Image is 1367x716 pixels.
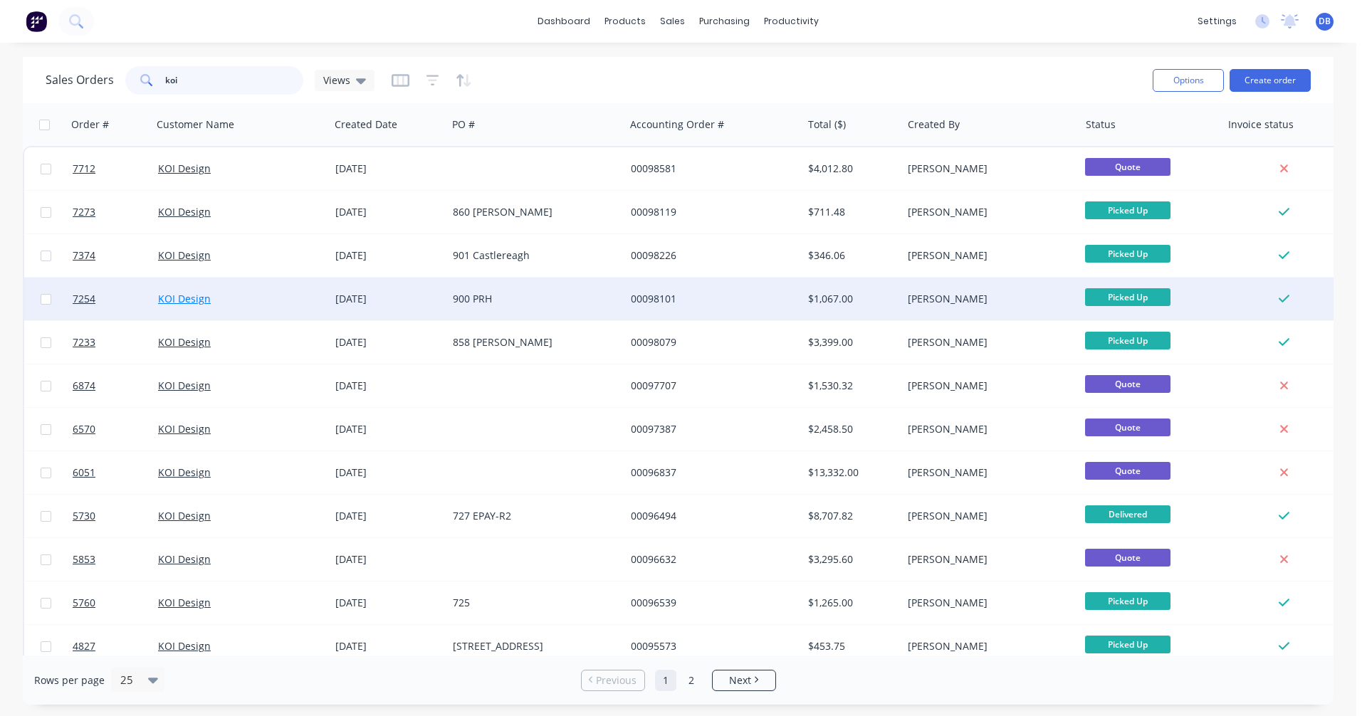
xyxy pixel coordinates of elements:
div: 725 [453,596,611,610]
div: sales [653,11,692,32]
img: Factory [26,11,47,32]
div: $3,399.00 [808,335,891,349]
div: Customer Name [157,117,234,132]
span: Picked Up [1085,592,1170,610]
a: KOI Design [158,205,211,219]
div: Created By [908,117,960,132]
div: $1,265.00 [808,596,891,610]
span: Quote [1085,418,1170,436]
button: Create order [1230,69,1311,92]
span: Rows per page [34,673,105,688]
div: $1,530.32 [808,379,891,393]
div: [PERSON_NAME] [908,465,1066,480]
a: 7374 [73,234,158,277]
span: Picked Up [1085,288,1170,306]
span: DB [1319,15,1331,28]
div: 00098101 [631,292,789,306]
div: $453.75 [808,639,891,653]
div: $711.48 [808,205,891,219]
a: 5760 [73,581,158,624]
div: 901 Castlereagh [453,248,611,263]
a: Page 2 [681,670,702,691]
a: 5853 [73,538,158,581]
a: KOI Design [158,248,211,262]
div: 00098079 [631,335,789,349]
div: [DATE] [335,596,441,610]
span: Next [729,673,751,688]
a: Next page [713,673,775,688]
div: [DATE] [335,162,441,176]
div: [DATE] [335,552,441,567]
span: Picked Up [1085,201,1170,219]
span: 4827 [73,639,95,653]
span: 7233 [73,335,95,349]
span: Previous [596,673,637,688]
a: Page 1 is your current page [655,670,676,691]
div: $3,295.60 [808,552,891,567]
a: KOI Design [158,639,211,653]
a: KOI Design [158,379,211,392]
div: [PERSON_NAME] [908,552,1066,567]
div: [PERSON_NAME] [908,422,1066,436]
div: [DATE] [335,205,441,219]
div: 00096539 [631,596,789,610]
span: 7374 [73,248,95,263]
a: 6051 [73,451,158,494]
span: Picked Up [1085,332,1170,349]
span: Views [323,73,350,88]
div: [PERSON_NAME] [908,292,1066,306]
span: 5760 [73,596,95,610]
div: [PERSON_NAME] [908,248,1066,263]
a: 6874 [73,364,158,407]
a: dashboard [530,11,597,32]
div: purchasing [692,11,757,32]
span: Quote [1085,549,1170,567]
span: Delivered [1085,505,1170,523]
div: Accounting Order # [630,117,724,132]
span: 5730 [73,509,95,523]
div: [DATE] [335,639,441,653]
a: KOI Design [158,335,211,349]
span: Picked Up [1085,245,1170,263]
div: $8,707.82 [808,509,891,523]
a: KOI Design [158,292,211,305]
div: 727 EPAY-R2 [453,509,611,523]
div: $4,012.80 [808,162,891,176]
h1: Sales Orders [46,73,114,87]
a: 7254 [73,278,158,320]
span: Quote [1085,462,1170,480]
div: Invoice status [1228,117,1294,132]
div: [DATE] [335,509,441,523]
div: $13,332.00 [808,465,891,480]
button: Options [1153,69,1224,92]
div: 00095573 [631,639,789,653]
div: products [597,11,653,32]
div: [PERSON_NAME] [908,162,1066,176]
a: KOI Design [158,422,211,436]
span: 7273 [73,205,95,219]
div: Created Date [335,117,397,132]
span: Quote [1085,375,1170,393]
span: Quote [1085,158,1170,176]
div: [DATE] [335,292,441,306]
span: 6051 [73,465,95,480]
div: 00097387 [631,422,789,436]
div: 00098226 [631,248,789,263]
div: 00096632 [631,552,789,567]
div: $346.06 [808,248,891,263]
div: 860 [PERSON_NAME] [453,205,611,219]
a: 5730 [73,495,158,537]
div: Status [1086,117,1116,132]
a: 7712 [73,147,158,190]
div: 00096494 [631,509,789,523]
div: Order # [71,117,109,132]
span: 6874 [73,379,95,393]
a: 6570 [73,408,158,451]
span: 6570 [73,422,95,436]
div: [DATE] [335,422,441,436]
div: [DATE] [335,248,441,263]
div: [STREET_ADDRESS] [453,639,611,653]
div: [DATE] [335,335,441,349]
ul: Pagination [575,670,782,691]
span: 7712 [73,162,95,176]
